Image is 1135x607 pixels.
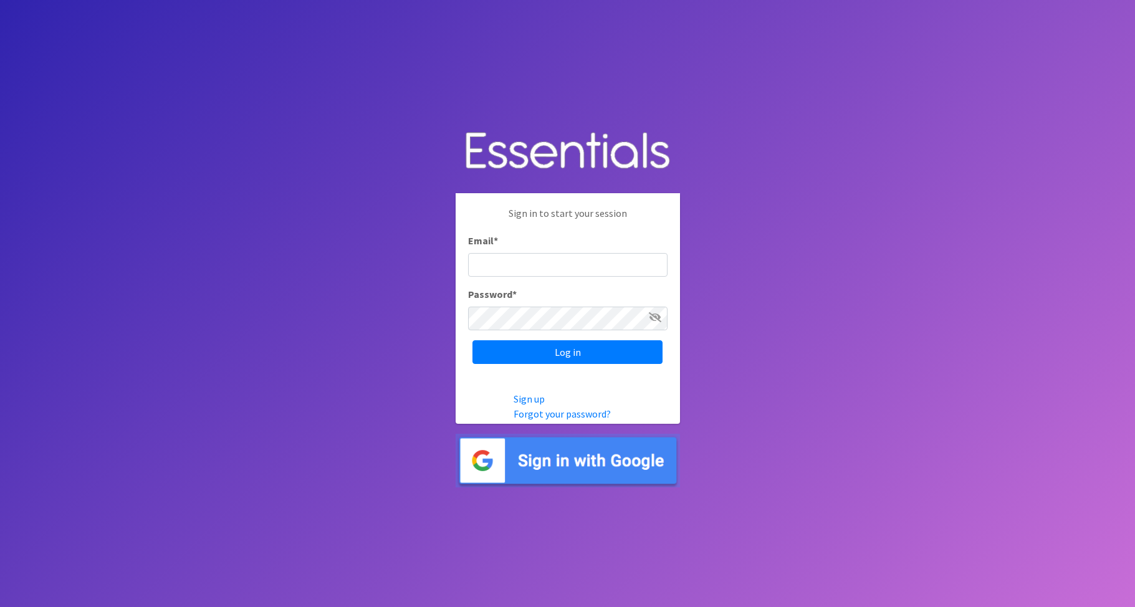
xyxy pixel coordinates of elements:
abbr: required [512,288,517,300]
img: Human Essentials [456,120,680,184]
label: Email [468,233,498,248]
p: Sign in to start your session [468,206,668,233]
label: Password [468,287,517,302]
img: Sign in with Google [456,434,680,488]
abbr: required [494,234,498,247]
a: Sign up [514,393,545,405]
input: Log in [472,340,663,364]
a: Forgot your password? [514,408,611,420]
